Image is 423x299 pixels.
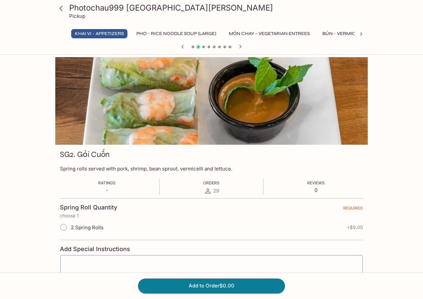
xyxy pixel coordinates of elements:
button: MÓN CHAY - Vegetarian Entrees [225,29,313,38]
h3: Photochau999 [GEOGRAPHIC_DATA][PERSON_NAME] [69,3,365,13]
p: Pickup [69,13,85,19]
span: 2 Spring Rolls [71,224,104,231]
span: + $9.00 [347,225,363,230]
span: Reviews [307,180,325,185]
button: Khai Vi - Appetizers [71,29,127,38]
div: SG2. Gỏi Cuốn [55,57,368,145]
span: 29 [213,188,219,194]
span: REQUIRED [343,206,363,213]
p: 0 [307,187,325,193]
p: choose 1 [60,213,363,218]
button: BÚN - Vermicelli Noodles [319,29,392,38]
button: Add to Order$0.00 [138,279,285,293]
span: Ratings [98,180,116,185]
span: Orders [203,180,219,185]
p: - [98,187,116,193]
h3: SG2. Gỏi Cuốn [60,149,110,160]
h4: Add Special Instructions [60,245,363,253]
button: Pho - Rice Noodle Soup (Large) [133,29,220,38]
h4: Spring Roll Quantity [60,204,117,211]
p: Spring rolls served with pork, shrimp, bean sprout, vermicelli and lettuce. [60,166,363,172]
